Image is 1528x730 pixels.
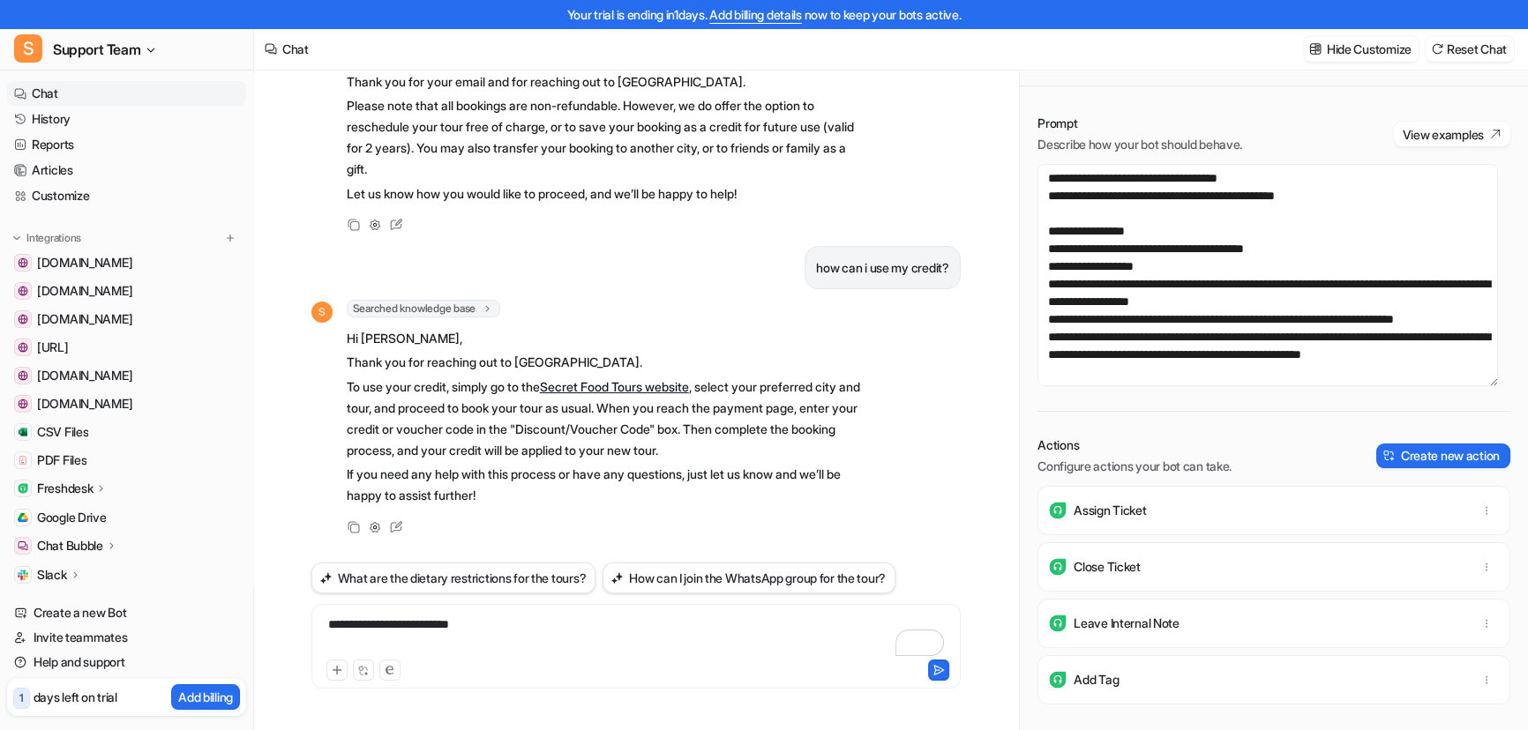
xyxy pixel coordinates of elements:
a: Help and support [7,650,246,674]
a: www.secretfoodtours.com[DOMAIN_NAME] [7,250,246,275]
img: Google Drive [18,512,28,523]
img: Slack [18,570,28,580]
img: create-action-icon.svg [1383,450,1396,462]
img: Add Tag icon [1049,671,1067,689]
p: Hi [PERSON_NAME], [347,328,863,349]
span: S [311,302,333,323]
img: app.slack.com [18,399,28,409]
a: PDF FilesPDF Files [7,448,246,473]
p: 1 [19,690,24,706]
span: CSV Files [37,423,88,441]
p: Integrations [26,231,81,245]
p: Let us know how you would like to proceed, and we’ll be happy to help! [347,183,863,205]
button: How can I join the WhatsApp group for the tour? [603,562,895,593]
img: customize [1309,42,1322,56]
a: Invite teammates [7,625,246,650]
img: Leave Internal Note icon [1049,615,1067,632]
img: reset [1431,42,1443,56]
p: Slack [37,566,67,584]
div: Chat [282,40,309,58]
span: [URL] [37,339,69,356]
img: expand menu [11,232,23,244]
img: menu_add.svg [224,232,236,244]
a: Google DriveGoogle Drive [7,505,246,530]
a: dashboard.eesel.ai[URL] [7,335,246,360]
p: how can i use my credit? [816,257,948,279]
a: Customize [7,183,246,208]
span: [DOMAIN_NAME] [37,254,132,272]
p: Chat Bubble [37,537,103,555]
a: Reports [7,132,246,157]
p: Leave Internal Note [1074,615,1180,632]
span: [DOMAIN_NAME] [37,282,132,300]
p: Add Tag [1074,671,1119,689]
span: Support Team [53,37,140,62]
a: History [7,107,246,131]
button: Create new action [1376,443,1510,468]
button: What are the dietary restrictions for the tours? [311,562,596,593]
a: dashboard.ticketinghub.com[DOMAIN_NAME] [7,279,246,303]
img: Close Ticket icon [1049,558,1067,576]
a: Articles [7,158,246,182]
p: If you need any help with this process or have any questions, just let us know and we’ll be happy... [347,464,863,506]
button: Integrations [7,229,86,247]
img: Chat Bubble [18,540,28,551]
img: CSV Files [18,427,28,437]
a: mail.google.com[DOMAIN_NAME] [7,363,246,388]
span: [DOMAIN_NAME] [37,310,132,328]
img: Assign Ticket icon [1049,502,1067,519]
p: Configure actions your bot can take. [1037,458,1232,475]
img: PDF Files [18,455,28,466]
img: web.whatsapp.com [18,314,28,324]
p: Add billing [178,688,233,706]
span: [DOMAIN_NAME] [37,395,132,413]
p: Hide Customize [1327,40,1412,58]
button: Reset Chat [1426,36,1514,62]
span: S [14,34,42,63]
p: Prompt [1037,115,1242,132]
a: Add billing details [709,7,802,22]
p: Freshdesk [37,480,93,497]
div: To enrich screen reader interactions, please activate Accessibility in Grammarly extension settings [316,615,956,656]
button: Hide Customize [1304,36,1419,62]
button: Add billing [171,684,240,710]
p: Thank you for reaching out to [GEOGRAPHIC_DATA]. [347,352,863,373]
p: days left on trial [34,688,117,706]
img: dashboard.eesel.ai [18,342,28,353]
a: Secret Food Tours website [540,379,689,394]
p: Describe how your bot should behave. [1037,136,1242,153]
button: View examples [1394,122,1510,146]
p: To use your credit, simply go to the , select your preferred city and tour, and proceed to book y... [347,376,863,461]
a: CSV FilesCSV Files [7,420,246,444]
p: Thank you for your email and for reaching out to [GEOGRAPHIC_DATA]. [347,71,863,93]
a: web.whatsapp.com[DOMAIN_NAME] [7,307,246,331]
span: PDF Files [37,451,86,469]
a: Create a new Bot [7,600,246,625]
a: app.slack.com[DOMAIN_NAME] [7,391,246,416]
img: mail.google.com [18,370,28,381]
p: Please note that all bookings are non-refundable. However, we do offer the option to reschedule y... [347,95,863,180]
p: Close Ticket [1074,558,1141,576]
span: Searched knowledge base [347,300,500,317]
span: [DOMAIN_NAME] [37,367,132,384]
span: Google Drive [37,509,107,526]
img: Freshdesk [18,483,28,494]
p: Actions [1037,436,1232,454]
img: www.secretfoodtours.com [18,257,28,268]
a: Chat [7,81,246,106]
img: dashboard.ticketinghub.com [18,286,28,296]
p: Assign Ticket [1074,502,1146,519]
